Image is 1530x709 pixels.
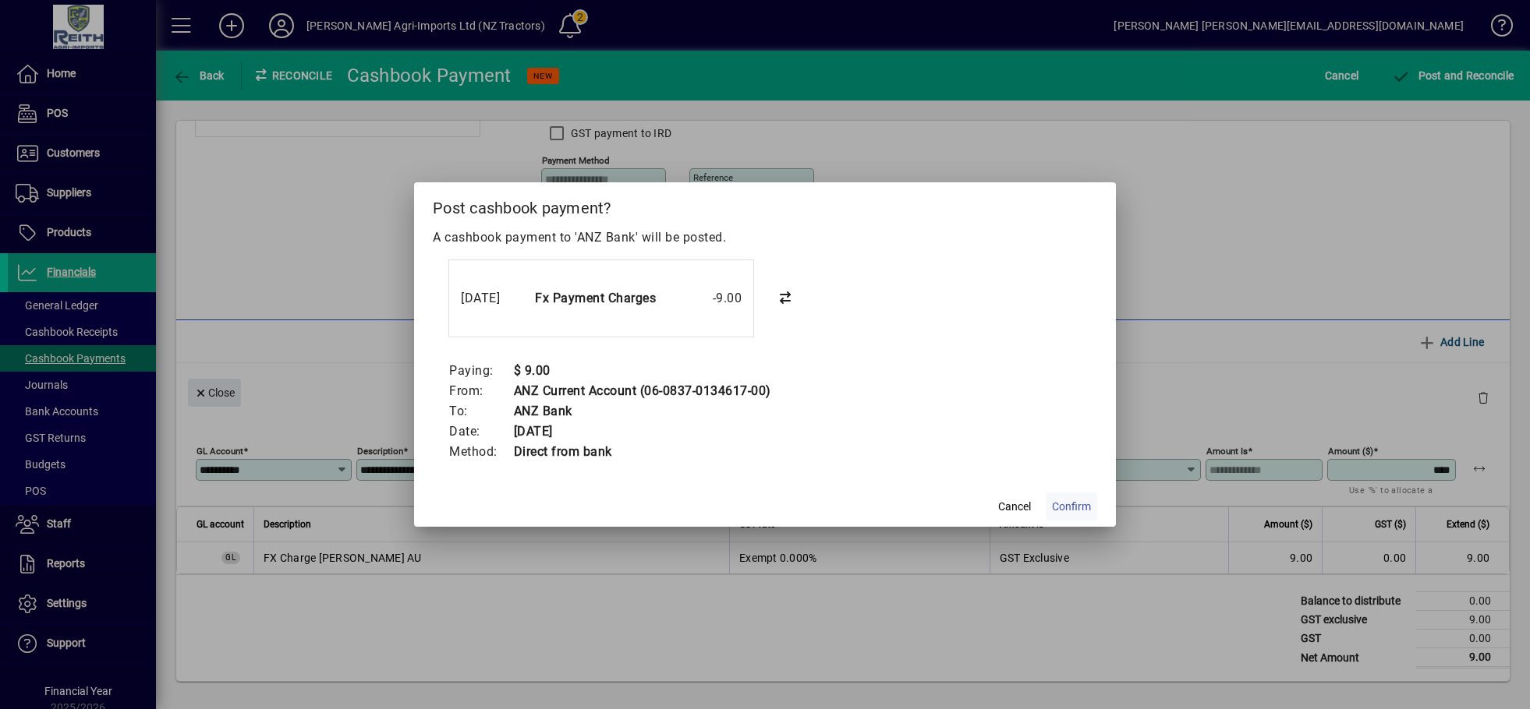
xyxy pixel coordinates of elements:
div: [DATE] [461,289,523,308]
td: ANZ Bank [513,401,771,422]
td: Paying: [448,361,513,381]
td: Method: [448,442,513,462]
td: ANZ Current Account (06-0837-0134617-00) [513,381,771,401]
td: Date: [448,422,513,442]
td: $ 9.00 [513,361,771,381]
button: Cancel [990,492,1039,520]
td: To: [448,401,513,422]
span: Cancel [998,499,1031,515]
td: [DATE] [513,422,771,442]
span: Confirm [1052,499,1091,515]
td: From: [448,381,513,401]
strong: Fx Payment Charges [535,291,656,305]
button: Confirm [1046,492,1097,520]
h2: Post cashbook payment? [414,182,1116,228]
p: A cashbook payment to 'ANZ Bank' will be posted. [433,228,1097,247]
td: Direct from bank [513,442,771,462]
div: -9.00 [664,289,742,308]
